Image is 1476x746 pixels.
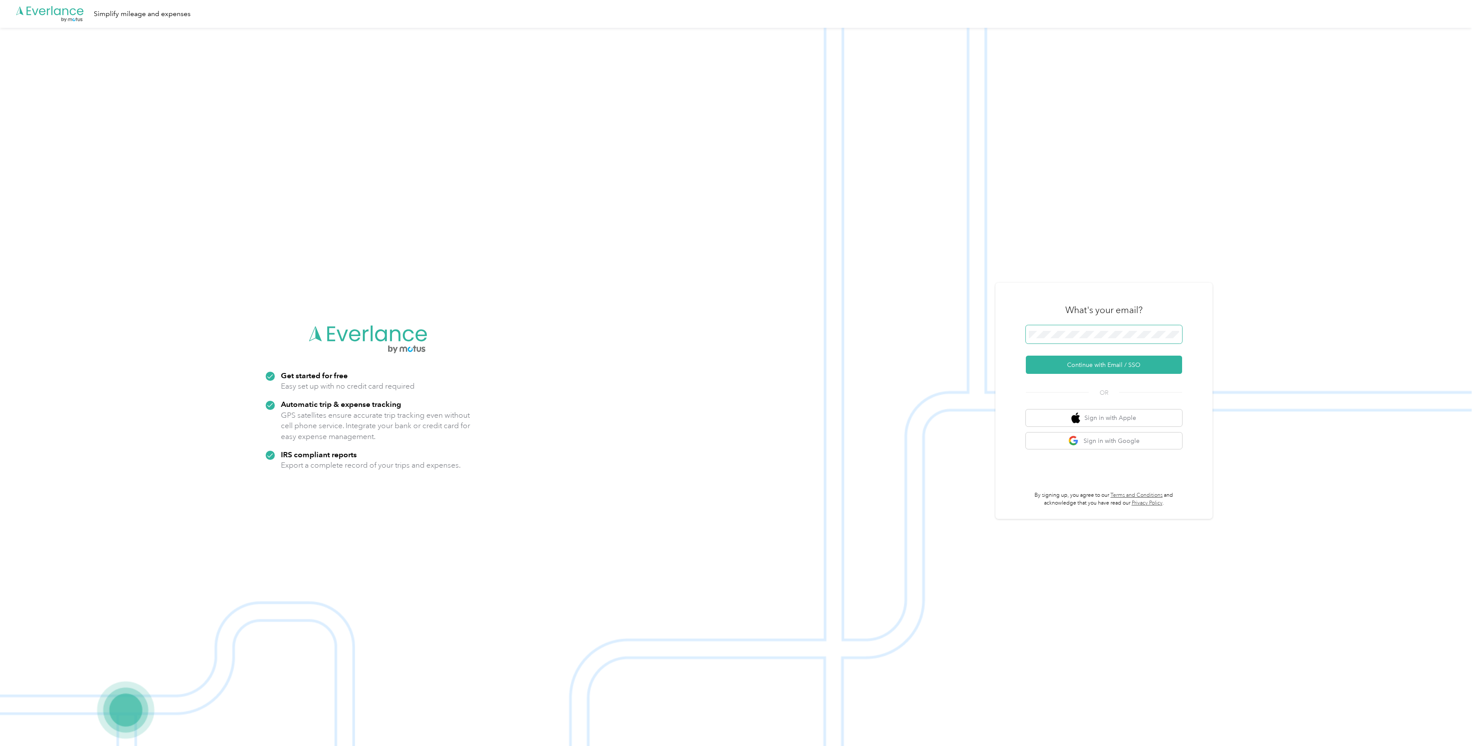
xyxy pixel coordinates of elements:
[281,381,415,392] p: Easy set up with no credit card required
[281,410,471,442] p: GPS satellites ensure accurate trip tracking even without cell phone service. Integrate your bank...
[1110,492,1163,498] a: Terms and Conditions
[1026,432,1182,449] button: google logoSign in with Google
[94,9,191,20] div: Simplify mileage and expenses
[1089,388,1119,397] span: OR
[1132,500,1163,506] a: Privacy Policy
[1065,304,1143,316] h3: What's your email?
[1068,436,1079,446] img: google logo
[1026,492,1182,507] p: By signing up, you agree to our and acknowledge that you have read our .
[281,371,348,380] strong: Get started for free
[281,460,461,471] p: Export a complete record of your trips and expenses.
[1071,413,1080,423] img: apple logo
[281,399,401,409] strong: Automatic trip & expense tracking
[1026,409,1182,426] button: apple logoSign in with Apple
[281,450,357,459] strong: IRS compliant reports
[1026,356,1182,374] button: Continue with Email / SSO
